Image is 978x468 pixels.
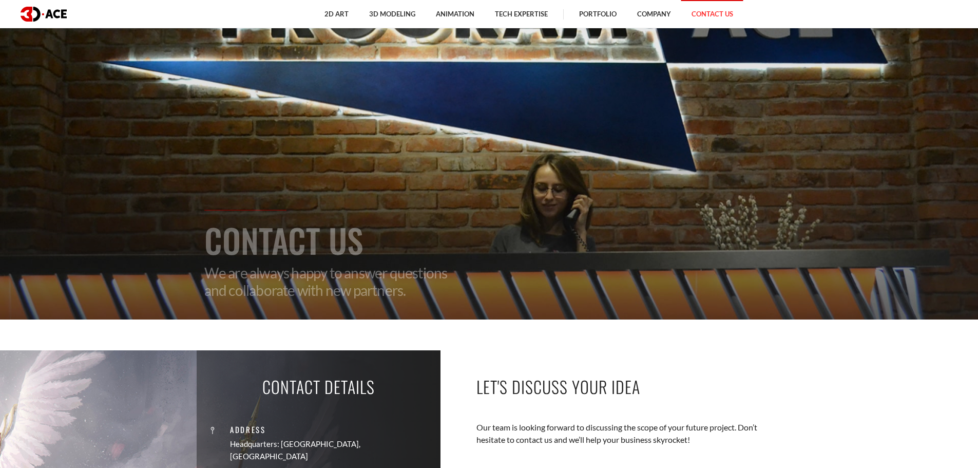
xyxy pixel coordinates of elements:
[204,216,774,264] h1: Contact Us
[476,421,774,446] p: Our team is looking forward to discussing the scope of your future project. Don’t hesitate to con...
[476,375,774,398] p: Let's Discuss Your Idea
[204,264,774,299] p: We are always happy to answer questions and collaborate with new partners.
[230,438,433,462] p: Headquarters: [GEOGRAPHIC_DATA], [GEOGRAPHIC_DATA]
[21,7,67,22] img: logo dark
[262,375,375,398] p: Contact Details
[230,424,433,436] p: Address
